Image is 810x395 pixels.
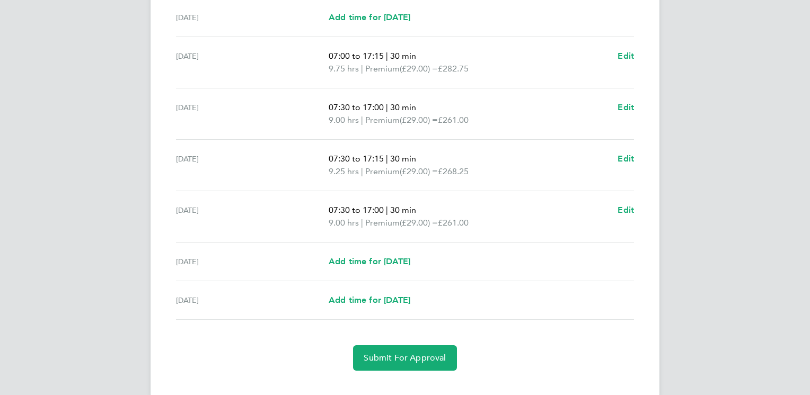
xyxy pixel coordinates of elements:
[400,166,438,176] span: (£29.00) =
[365,62,400,75] span: Premium
[329,64,359,74] span: 9.75 hrs
[361,64,363,74] span: |
[176,101,329,127] div: [DATE]
[390,154,416,164] span: 30 min
[618,101,634,114] a: Edit
[386,102,388,112] span: |
[365,165,400,178] span: Premium
[329,102,384,112] span: 07:30 to 17:00
[361,115,363,125] span: |
[329,12,410,22] span: Add time for [DATE]
[618,205,634,215] span: Edit
[176,255,329,268] div: [DATE]
[361,166,363,176] span: |
[353,345,456,371] button: Submit For Approval
[438,64,469,74] span: £282.75
[400,218,438,228] span: (£29.00) =
[176,204,329,229] div: [DATE]
[386,205,388,215] span: |
[365,114,400,127] span: Premium
[438,115,469,125] span: £261.00
[329,166,359,176] span: 9.25 hrs
[618,204,634,217] a: Edit
[329,256,410,266] span: Add time for [DATE]
[438,218,469,228] span: £261.00
[390,51,416,61] span: 30 min
[386,51,388,61] span: |
[618,152,634,165] a: Edit
[329,115,359,125] span: 9.00 hrs
[364,353,446,363] span: Submit For Approval
[618,102,634,112] span: Edit
[361,218,363,228] span: |
[329,154,384,164] span: 07:30 to 17:15
[176,50,329,75] div: [DATE]
[329,205,384,215] span: 07:30 to 17:00
[365,217,400,229] span: Premium
[329,294,410,307] a: Add time for [DATE]
[400,64,438,74] span: (£29.00) =
[618,51,634,61] span: Edit
[618,154,634,164] span: Edit
[329,11,410,24] a: Add time for [DATE]
[329,255,410,268] a: Add time for [DATE]
[390,102,416,112] span: 30 min
[329,218,359,228] span: 9.00 hrs
[390,205,416,215] span: 30 min
[438,166,469,176] span: £268.25
[176,294,329,307] div: [DATE]
[176,11,329,24] div: [DATE]
[329,51,384,61] span: 07:00 to 17:15
[329,295,410,305] span: Add time for [DATE]
[400,115,438,125] span: (£29.00) =
[176,152,329,178] div: [DATE]
[618,50,634,62] a: Edit
[386,154,388,164] span: |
